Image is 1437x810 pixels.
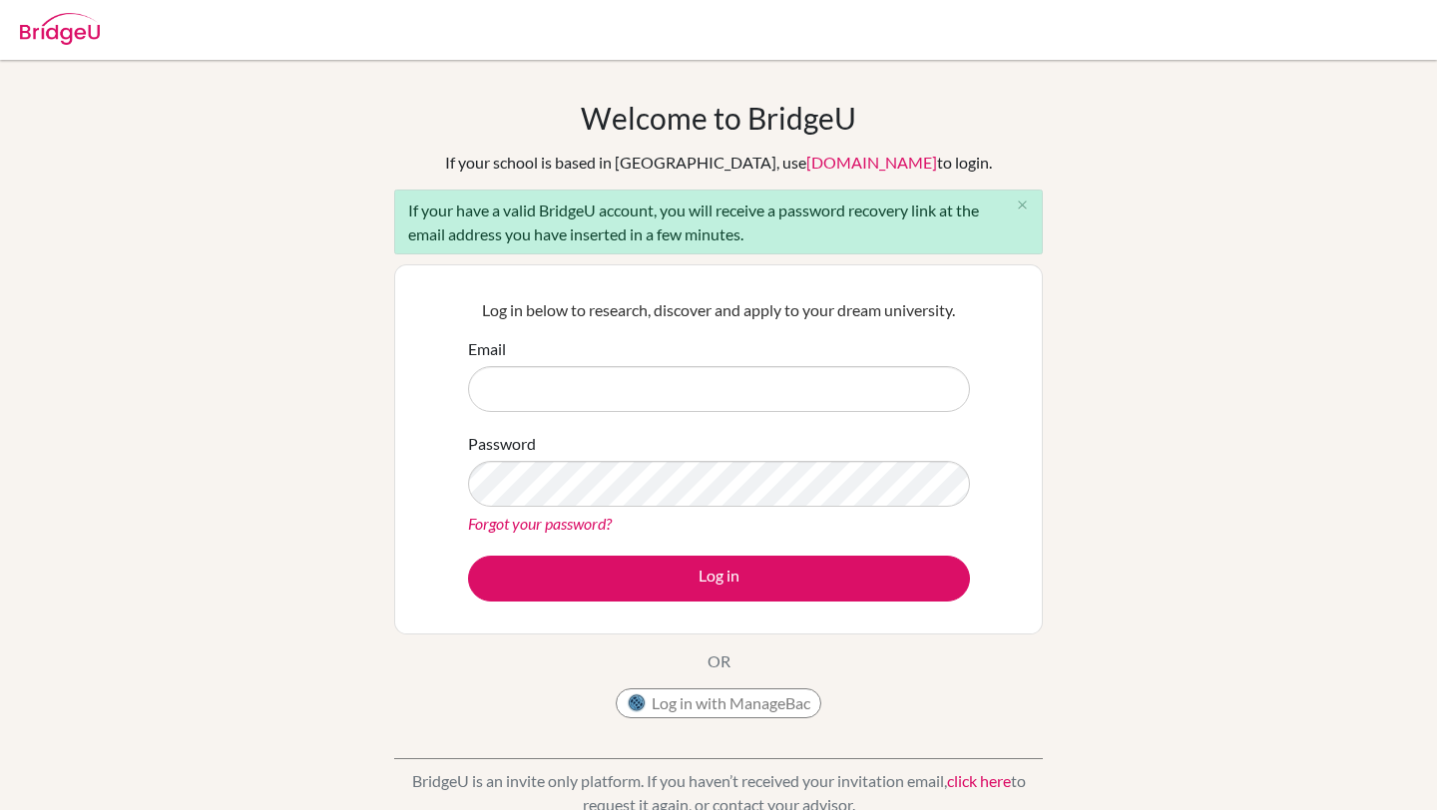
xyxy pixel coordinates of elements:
i: close [1015,198,1030,212]
img: Bridge-U [20,13,100,45]
button: Log in [468,556,970,602]
label: Password [468,432,536,456]
p: Log in below to research, discover and apply to your dream university. [468,298,970,322]
label: Email [468,337,506,361]
div: If your school is based in [GEOGRAPHIC_DATA], use to login. [445,151,992,175]
a: [DOMAIN_NAME] [806,153,937,172]
p: OR [708,649,730,673]
button: Close [1002,191,1042,220]
a: Forgot your password? [468,514,612,533]
a: click here [947,771,1011,790]
h1: Welcome to BridgeU [581,100,856,136]
div: If your have a valid BridgeU account, you will receive a password recovery link at the email addr... [394,190,1043,254]
button: Log in with ManageBac [616,688,821,718]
